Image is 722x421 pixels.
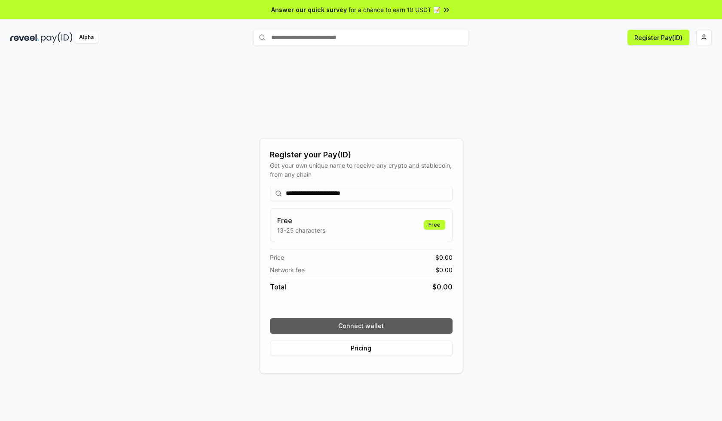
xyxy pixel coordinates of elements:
div: Get your own unique name to receive any crypto and stablecoin, from any chain [270,161,453,179]
span: $ 0.00 [435,265,453,274]
p: 13-25 characters [277,226,325,235]
span: Total [270,282,286,292]
img: reveel_dark [10,32,39,43]
span: for a chance to earn 10 USDT 📝 [349,5,441,14]
span: Price [270,253,284,262]
button: Register Pay(ID) [627,30,689,45]
span: $ 0.00 [435,253,453,262]
span: Network fee [270,265,305,274]
div: Register your Pay(ID) [270,149,453,161]
span: Answer our quick survey [271,5,347,14]
button: Pricing [270,341,453,356]
div: Alpha [74,32,98,43]
span: $ 0.00 [432,282,453,292]
button: Connect wallet [270,318,453,334]
img: pay_id [41,32,73,43]
div: Free [424,220,445,230]
h3: Free [277,215,325,226]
